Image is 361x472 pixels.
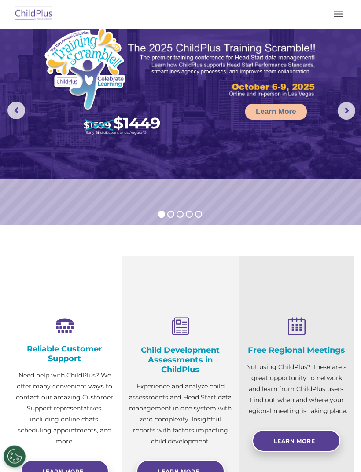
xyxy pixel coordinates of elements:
img: ChildPlus by Procare Solutions [13,4,55,25]
h4: Free Regional Meetings [245,346,348,355]
h4: Reliable Customer Support [13,344,116,364]
p: Need help with ChildPlus? We offer many convenient ways to contact our amazing Customer Support r... [13,370,116,447]
a: Learn More [252,430,340,452]
h4: Child Development Assessments in ChildPlus [129,346,232,375]
a: Learn More [245,104,307,120]
p: Not using ChildPlus? These are a great opportunity to network and learn from ChildPlus users. Fin... [245,362,348,417]
button: Cookies Settings [4,446,26,468]
p: Experience and analyze child assessments and Head Start data management in one system with zero c... [129,381,232,447]
span: Learn More [274,438,315,445]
